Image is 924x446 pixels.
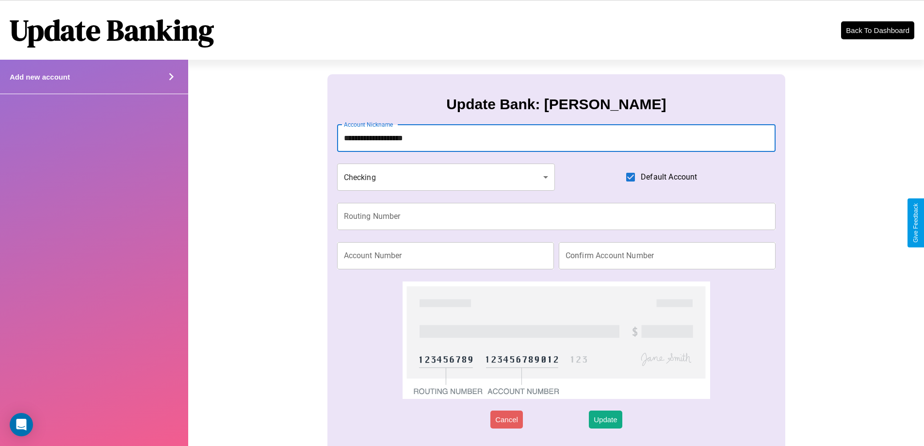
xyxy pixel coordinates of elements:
button: Cancel [490,411,523,429]
div: Open Intercom Messenger [10,413,33,436]
label: Account Nickname [344,120,393,129]
img: check [403,281,710,399]
button: Update [589,411,622,429]
button: Back To Dashboard [841,21,914,39]
h1: Update Banking [10,10,214,50]
h4: Add new account [10,73,70,81]
div: Give Feedback [912,203,919,243]
span: Default Account [641,171,697,183]
div: Checking [337,164,555,191]
h3: Update Bank: [PERSON_NAME] [446,96,666,113]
